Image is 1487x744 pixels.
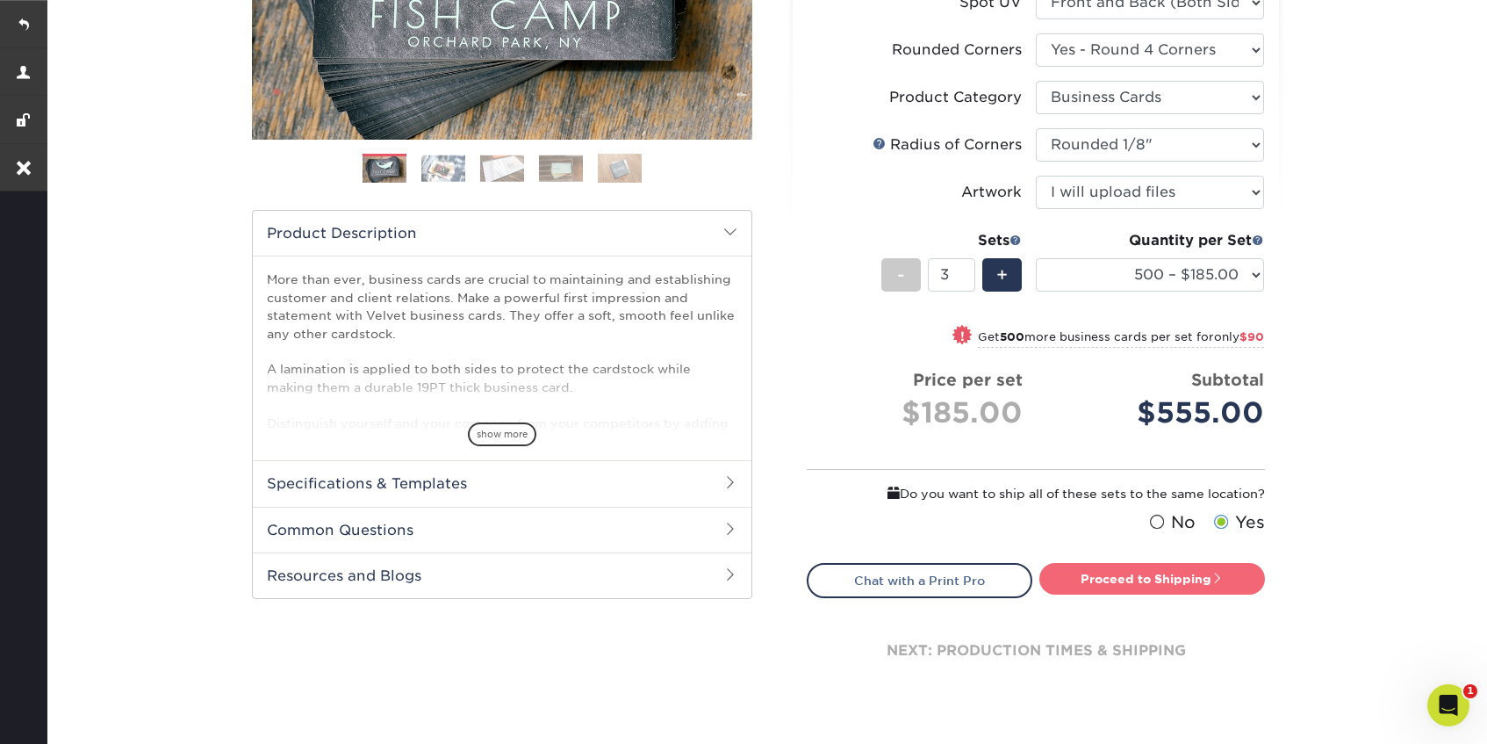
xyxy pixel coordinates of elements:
[881,230,1022,251] div: Sets
[1214,330,1264,343] span: only
[807,563,1032,598] a: Chat with a Print Pro
[996,262,1008,288] span: +
[889,87,1022,108] div: Product Category
[1039,563,1265,595] a: Proceed to Shipping
[1191,370,1264,389] strong: Subtotal
[1049,392,1264,434] div: $555.00
[807,484,1265,503] div: Do you want to ship all of these sets to the same location?
[897,262,905,288] span: -
[363,148,406,191] img: Business Cards 01
[1036,230,1264,251] div: Quantity per Set
[961,182,1022,203] div: Artwork
[267,271,737,557] p: More than ever, business cards are crucial to maintaining and establishing customer and client re...
[978,330,1264,348] small: Get more business cards per set for
[1000,330,1024,343] strong: 500
[253,507,751,553] h2: Common Questions
[480,155,524,182] img: Business Cards 03
[873,134,1022,155] div: Radius of Corners
[960,327,965,345] span: !
[468,423,536,446] span: show more
[821,392,1023,434] div: $185.00
[807,598,1265,704] div: next: production times & shipping
[1146,510,1196,535] label: No
[598,153,642,184] img: Business Cards 05
[539,155,583,182] img: Business Cards 04
[1210,510,1265,535] label: Yes
[253,211,751,256] h2: Product Description
[892,40,1022,61] div: Rounded Corners
[1463,684,1477,698] span: 1
[253,460,751,506] h2: Specifications & Templates
[1239,330,1264,343] span: $90
[913,370,1023,389] strong: Price per set
[253,553,751,598] h2: Resources and Blogs
[421,155,465,182] img: Business Cards 02
[1427,684,1469,726] iframe: Intercom live chat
